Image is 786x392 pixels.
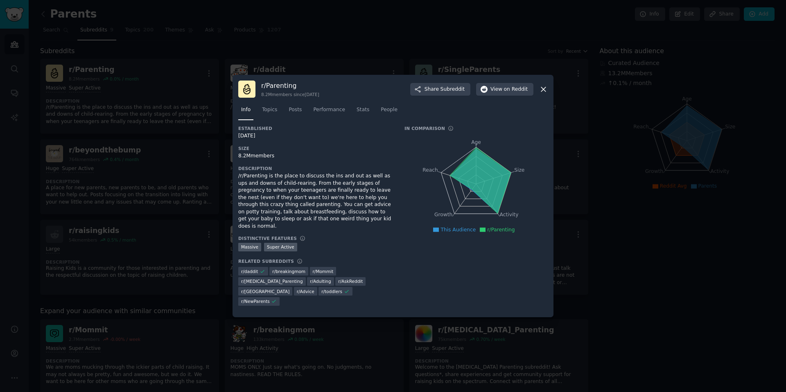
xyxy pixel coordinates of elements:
[425,86,465,93] span: Share
[471,139,481,145] tspan: Age
[404,125,445,131] h3: In Comparison
[289,106,302,114] span: Posts
[434,212,452,218] tspan: Growth
[476,83,533,96] button: Viewon Reddit
[440,227,476,233] span: This Audience
[514,167,524,173] tspan: Size
[241,106,251,114] span: Info
[381,106,398,114] span: People
[338,278,363,284] span: r/ AskReddit
[238,243,261,251] div: Massive
[321,289,342,294] span: r/ toddlers
[238,235,297,241] h3: Distinctive Features
[422,167,438,173] tspan: Reach
[297,289,314,294] span: r/ Advice
[241,298,270,304] span: r/ NewParents
[357,106,369,114] span: Stats
[262,106,277,114] span: Topics
[238,258,294,264] h3: Related Subreddits
[354,103,372,120] a: Stats
[313,269,334,274] span: r/ Mommit
[440,86,465,93] span: Subreddit
[272,269,305,274] span: r/ breakingmom
[238,103,253,120] a: Info
[264,243,297,251] div: Super Active
[259,103,280,120] a: Topics
[238,146,393,151] h3: Size
[410,83,470,96] button: ShareSubreddit
[238,81,255,98] img: Parenting
[313,106,345,114] span: Performance
[238,125,393,131] h3: Established
[241,269,258,274] span: r/ daddit
[238,166,393,171] h3: Description
[238,152,393,160] div: 8.2M members
[238,172,393,230] div: /r/Parenting is the place to discuss the ins and out as well as ups and downs of child-rearing. F...
[310,103,348,120] a: Performance
[241,278,303,284] span: r/ [MEDICAL_DATA]_Parenting
[310,278,331,284] span: r/ Adulting
[378,103,400,120] a: People
[241,289,289,294] span: r/ [GEOGRAPHIC_DATA]
[238,132,393,140] div: [DATE]
[487,227,515,233] span: r/Parenting
[500,212,519,218] tspan: Activity
[490,86,528,93] span: View
[504,86,528,93] span: on Reddit
[261,92,319,97] div: 8.2M members since [DATE]
[286,103,305,120] a: Posts
[261,81,319,90] h3: r/ Parenting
